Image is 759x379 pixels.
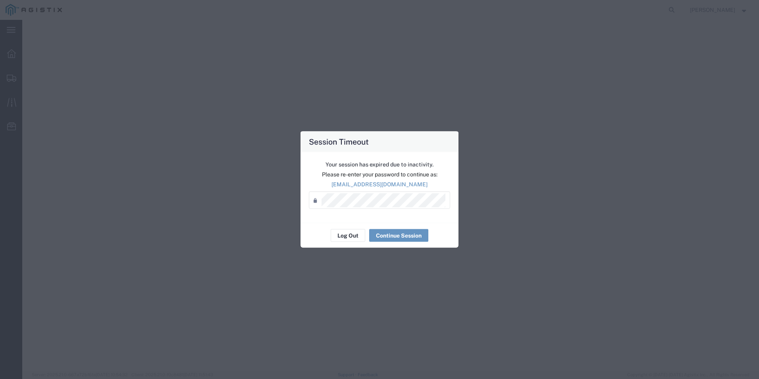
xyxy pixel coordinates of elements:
[331,229,365,242] button: Log Out
[309,180,450,189] p: [EMAIL_ADDRESS][DOMAIN_NAME]
[309,170,450,179] p: Please re-enter your password to continue as:
[309,160,450,169] p: Your session has expired due to inactivity.
[369,229,428,242] button: Continue Session
[309,136,369,147] h4: Session Timeout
